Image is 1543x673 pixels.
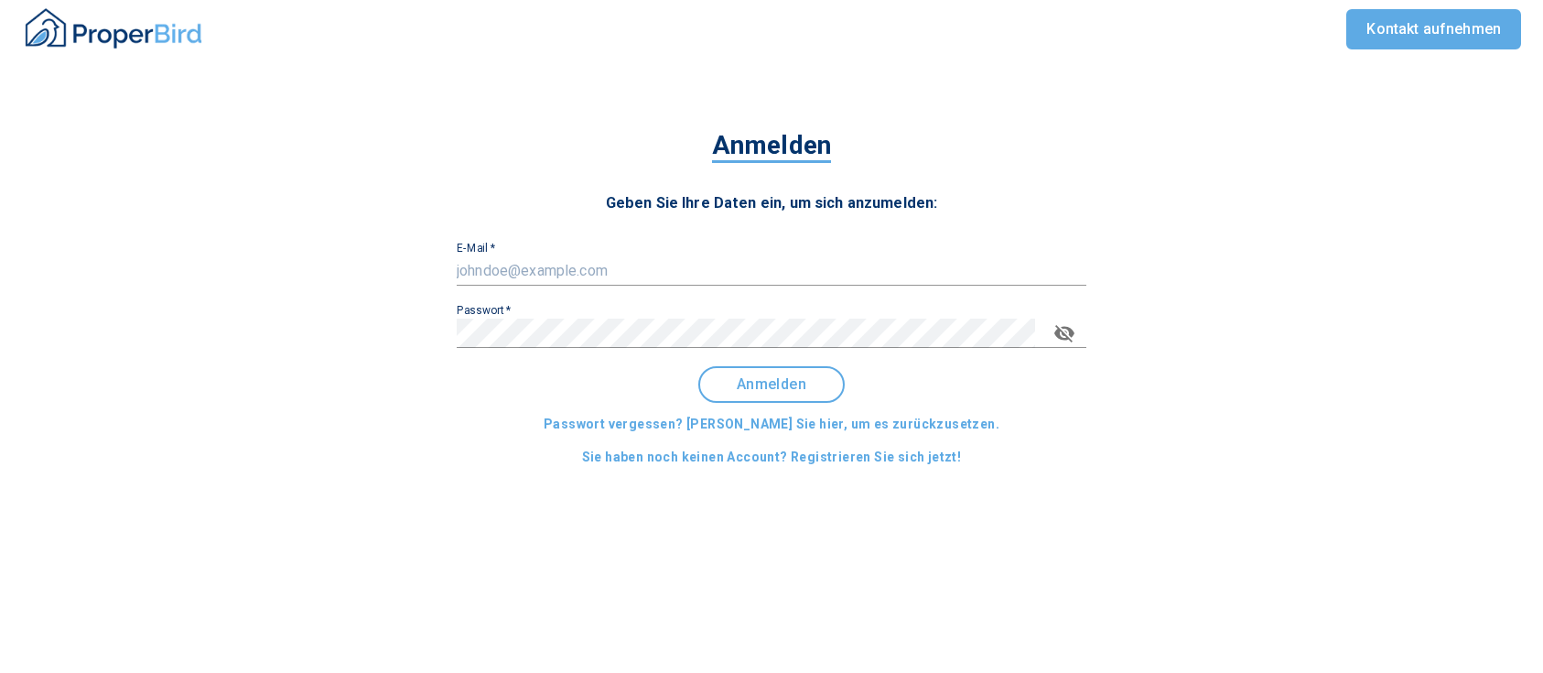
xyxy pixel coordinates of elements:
[22,5,205,51] img: ProperBird Logo and Home Button
[536,407,1007,441] button: Passwort vergessen? [PERSON_NAME] Sie hier, um es zurückzusetzen.
[1346,9,1521,49] a: Kontakt aufnehmen
[606,194,938,212] span: Geben Sie Ihre Daten ein, um sich anzumelden:
[712,130,831,163] span: Anmelden
[715,376,828,393] span: Anmelden
[457,305,512,316] label: Passwort
[544,413,999,436] span: Passwort vergessen? [PERSON_NAME] Sie hier, um es zurückzusetzen.
[1042,311,1086,355] button: toggle password visibility
[698,366,845,403] button: Anmelden
[582,446,962,469] span: Sie haben noch keinen Account? Registrieren Sie sich jetzt!
[457,243,495,254] label: E-Mail
[22,1,205,59] button: ProperBird Logo and Home Button
[457,256,1086,286] input: johndoe@example.com
[575,440,969,474] button: Sie haben noch keinen Account? Registrieren Sie sich jetzt!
